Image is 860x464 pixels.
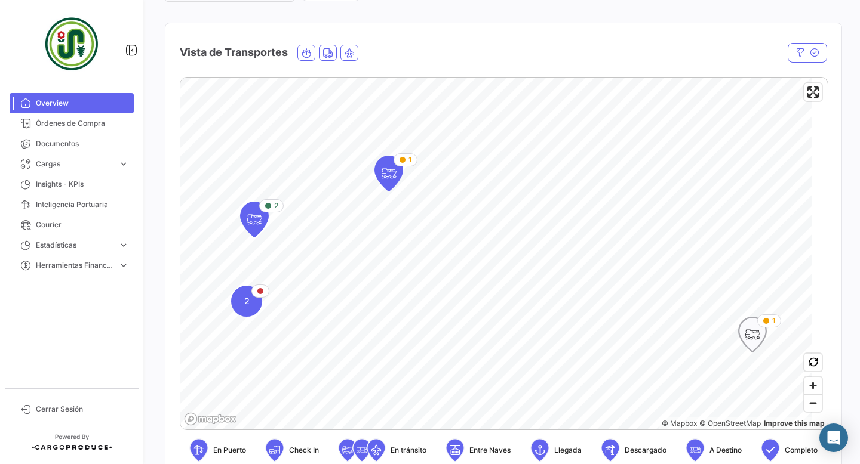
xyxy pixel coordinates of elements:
[298,45,315,60] button: Ocean
[36,118,129,129] span: Órdenes de Compra
[36,159,113,169] span: Cargas
[36,240,113,250] span: Estadísticas
[10,113,134,134] a: Órdenes de Compra
[662,419,697,428] a: Mapbox
[180,78,812,431] canvas: Map
[184,412,236,426] a: Mapbox logo
[36,138,129,149] span: Documentos
[274,200,278,211] span: 2
[408,154,412,165] span: 1
[554,445,582,456] span: Llegada
[469,445,511,456] span: Entre Naves
[374,156,403,191] div: Map marker
[341,45,358,60] button: Air
[10,174,134,194] a: Insights - KPIs
[320,45,336,60] button: Land
[804,377,822,394] button: Zoom in
[391,445,426,456] span: En tránsito
[10,194,134,215] a: Inteligencia Portuaria
[231,286,262,317] div: Map marker
[819,423,848,452] div: Abrir Intercom Messenger
[118,260,129,271] span: expand_more
[10,134,134,154] a: Documentos
[240,202,269,237] div: Map marker
[42,14,102,74] img: 09eb5b32-e659-4764-be0d-2e13a6635bbc.jpeg
[36,219,129,230] span: Courier
[36,199,129,210] span: Inteligencia Portuaria
[213,445,246,456] span: En Puerto
[180,44,288,61] h4: Vista de Transportes
[709,445,742,456] span: A Destino
[36,98,129,109] span: Overview
[10,93,134,113] a: Overview
[10,215,134,235] a: Courier
[289,445,319,456] span: Check In
[772,315,776,326] span: 1
[36,260,113,271] span: Herramientas Financieras
[804,394,822,412] button: Zoom out
[738,317,767,352] div: Map marker
[118,240,129,250] span: expand_more
[625,445,666,456] span: Descargado
[36,179,129,190] span: Insights - KPIs
[244,295,250,307] span: 2
[764,419,825,428] a: Map feedback
[36,404,129,414] span: Cerrar Sesión
[785,445,818,456] span: Completo
[804,83,822,101] button: Enter fullscreen
[118,159,129,169] span: expand_more
[699,419,761,428] a: OpenStreetMap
